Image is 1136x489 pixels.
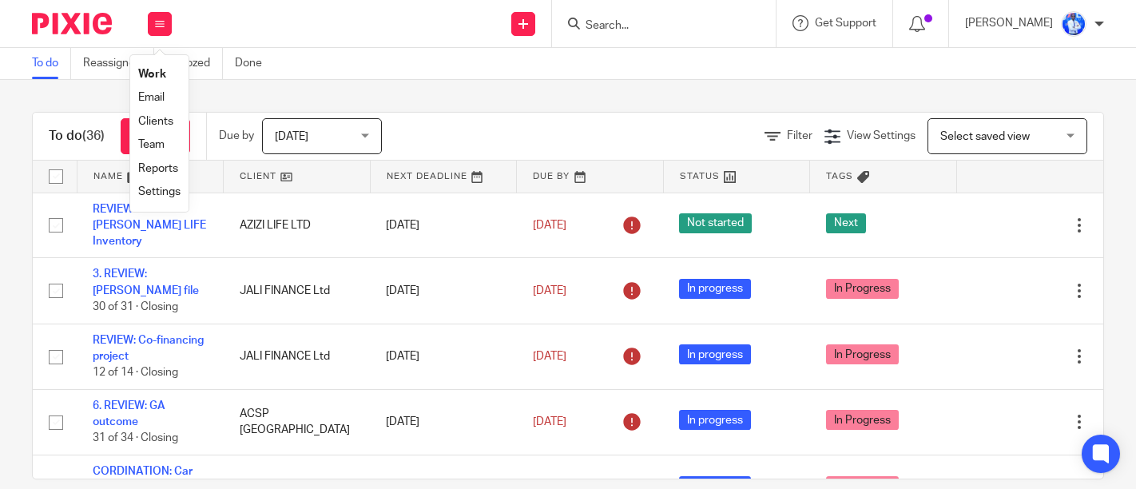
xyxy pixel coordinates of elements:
[93,400,165,427] a: 6. REVIEW: GA outcome
[83,48,154,79] a: Reassigned
[965,15,1053,31] p: [PERSON_NAME]
[940,131,1030,142] span: Select saved view
[32,48,71,79] a: To do
[121,118,190,154] a: + Add task
[138,92,165,103] a: Email
[533,351,566,362] span: [DATE]
[32,13,112,34] img: Pixie
[826,410,899,430] span: In Progress
[370,389,517,455] td: [DATE]
[138,139,165,150] a: Team
[679,279,751,299] span: In progress
[93,368,178,379] span: 12 of 14 · Closing
[138,69,166,80] a: Work
[138,186,181,197] a: Settings
[826,172,853,181] span: Tags
[224,324,371,389] td: JALI FINANCE Ltd
[82,129,105,142] span: (36)
[533,220,566,231] span: [DATE]
[275,131,308,142] span: [DATE]
[138,163,178,174] a: Reports
[533,416,566,427] span: [DATE]
[166,48,223,79] a: Snoozed
[93,204,206,248] a: REVIEW: [PERSON_NAME] LIFE Inventory
[679,410,751,430] span: In progress
[815,18,876,29] span: Get Support
[93,433,178,444] span: 31 of 34 · Closing
[235,48,274,79] a: Done
[679,213,752,233] span: Not started
[219,128,254,144] p: Due by
[1061,11,1086,37] img: WhatsApp%20Image%202022-01-17%20at%2010.26.43%20PM.jpeg
[679,344,751,364] span: In progress
[370,193,517,258] td: [DATE]
[847,130,916,141] span: View Settings
[787,130,812,141] span: Filter
[370,258,517,324] td: [DATE]
[138,116,173,127] a: Clients
[224,193,371,258] td: AZIZI LIFE LTD
[584,19,728,34] input: Search
[826,344,899,364] span: In Progress
[826,279,899,299] span: In Progress
[93,301,178,312] span: 30 of 31 · Closing
[93,335,204,362] a: REVIEW: Co-financing project
[224,258,371,324] td: JALI FINANCE Ltd
[370,324,517,389] td: [DATE]
[49,128,105,145] h1: To do
[224,389,371,455] td: ACSP [GEOGRAPHIC_DATA]
[826,213,866,233] span: Next
[93,268,199,296] a: 3. REVIEW: [PERSON_NAME] file
[533,285,566,296] span: [DATE]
